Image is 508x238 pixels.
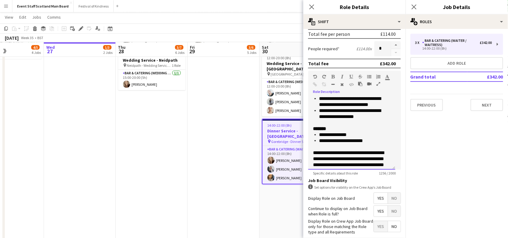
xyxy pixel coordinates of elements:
button: Next [471,99,503,111]
app-job-card: 15:00-20:00 (5h)1/1Wedding Service - Neidpath Neidpath - Wedding Service Roles1 RoleBar & Caterin... [118,49,186,90]
div: BST [37,36,43,40]
span: No [388,206,401,217]
span: 3/7 [175,45,184,50]
h3: Dinner Service - [GEOGRAPHIC_DATA] [263,128,329,139]
div: £114.00 [381,31,396,37]
div: 3 x [415,41,423,45]
span: 14:00-22:00 (8h) [268,123,292,128]
button: Bold [331,74,335,79]
label: Display Role on Job Board [308,196,355,201]
span: View [5,14,13,20]
app-card-role: Bar & Catering (Wedding Service Staff)3/312:00-20:00 (8h)[PERSON_NAME][PERSON_NAME][PERSON_NAME] [262,79,330,116]
td: Grand total [410,72,467,82]
app-job-card: 12:00-20:00 (8h)3/3Wedding Service - [GEOGRAPHIC_DATA] [GEOGRAPHIC_DATA] - Private Wedding1 RoleB... [262,52,330,116]
span: Week 35 [20,36,35,40]
span: Yes [374,193,388,204]
button: Event Staff Scotland Main Board [12,0,74,12]
h3: Wedding Service - [GEOGRAPHIC_DATA] [262,61,330,72]
button: Insert video [367,82,371,86]
div: Roles [406,14,508,29]
span: Wed [46,45,55,50]
span: Sat [262,45,269,50]
div: 2 Jobs [104,50,113,55]
span: [GEOGRAPHIC_DATA] - Private Wedding [271,72,316,76]
span: Comms [47,14,61,20]
div: 14:00-22:00 (8h) [415,47,492,50]
div: Total fee [308,60,329,66]
h3: Job Details [406,3,508,11]
span: 28 [117,48,126,55]
span: 1256 / 2000 [374,171,401,175]
a: Jobs [30,13,44,21]
span: Yes [374,221,388,232]
span: Gorebridge - Dinner Service Roles [271,139,315,144]
div: Set options for visibility on the Crew App’s Job Board [308,184,401,190]
label: People required [308,46,339,51]
div: 5 Jobs [247,50,257,55]
span: 12:00-20:00 (8h) [267,56,291,60]
button: Increase [391,41,401,49]
span: Neidpath - Wedding Service Roles [127,63,172,68]
button: Italic [340,74,344,79]
span: Fri [190,45,195,50]
span: 27 [45,48,55,55]
app-card-role: Bar & Catering (Wedding Service Staff)1/115:00-20:00 (5h)[PERSON_NAME] [118,70,186,90]
span: Specific details about this role [308,171,363,175]
span: Edit [19,14,26,20]
div: Shift [303,14,406,29]
button: Previous [410,99,443,111]
button: Paste as plain text [358,82,362,86]
app-card-role: Bar & Catering (Waiter / waitress)3/314:00-22:00 (8h)[PERSON_NAME][PERSON_NAME][PERSON_NAME] [263,146,329,184]
button: Clear Formatting [340,82,344,87]
span: Thu [118,45,126,50]
h3: Wedding Service - Neidpath [118,57,186,63]
span: No [388,221,401,232]
span: Yes [374,206,388,217]
span: No [388,193,401,204]
app-job-card: 14:00-22:00 (8h)3/3Dinner Service - [GEOGRAPHIC_DATA] Gorebridge - Dinner Service Roles1 RoleBar ... [262,119,330,184]
button: Horizontal Line [331,82,335,87]
div: £342.00 [380,60,396,66]
div: Total fee per person [308,31,350,37]
span: Jobs [32,14,41,20]
span: 1 Role [172,63,181,68]
span: 4/5 [31,45,40,50]
button: Redo [322,74,326,79]
span: 30 [261,48,269,55]
label: Display Role on Crew App Job Board only for those matching the Role type and all Requirements [308,218,373,235]
label: Continue to display on Job Board when Role is full? [308,206,373,217]
h3: Role Details [303,3,406,11]
button: Festival of Kindness [74,0,114,12]
button: Underline [349,74,353,79]
a: Edit [17,13,29,21]
button: Text Color [385,74,389,79]
a: View [2,13,16,21]
span: 1/3 [103,45,112,50]
div: Bar & Catering (Waiter / waitress) [423,39,480,47]
button: HTML Code [349,82,353,87]
div: [DATE] [5,35,19,41]
button: Unordered List [367,74,371,79]
a: Comms [45,13,63,21]
div: £342.00 [480,41,492,45]
td: £342.00 [467,72,503,82]
button: Fullscreen [376,82,380,86]
button: Strikethrough [358,74,362,79]
span: 29 [189,48,195,55]
div: £114.00 x [357,46,372,51]
div: 6 Jobs [175,50,185,55]
span: 3/6 [247,45,256,50]
button: Undo [313,74,317,79]
button: Ordered List [376,74,380,79]
div: 4 Jobs [32,50,41,55]
h3: Job Board Visibility [308,178,401,183]
button: Add role [410,57,503,69]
